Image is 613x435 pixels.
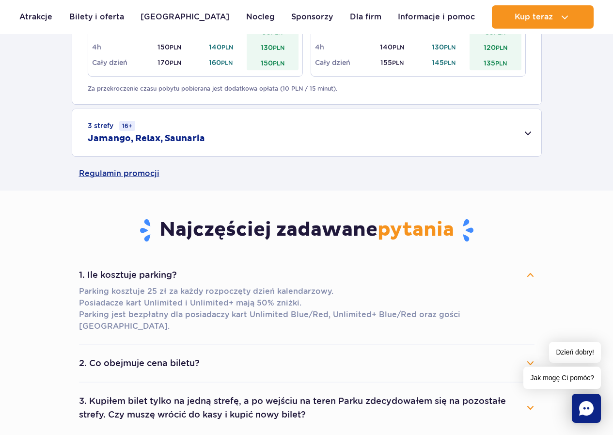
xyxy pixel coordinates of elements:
[398,5,475,29] a: Informacje i pomoc
[393,44,404,51] small: PLN
[470,55,521,70] td: 135
[366,55,418,70] td: 155
[366,39,418,55] td: 140
[88,133,205,145] h2: Jamango, Relax, Saunaria
[549,342,601,363] span: Dzień dobry!
[418,39,470,55] td: 130
[315,39,367,55] td: 4h
[495,60,507,67] small: PLN
[496,44,507,51] small: PLN
[92,39,144,55] td: 4h
[315,55,367,70] td: Cały dzień
[247,39,299,55] td: 130
[515,13,553,21] span: Kup teraz
[377,218,454,242] span: pytania
[492,5,594,29] button: Kup teraz
[119,121,135,131] small: 16+
[79,157,534,191] a: Regulamin promocji
[221,59,233,66] small: PLN
[392,59,404,66] small: PLN
[195,39,247,55] td: 140
[79,286,534,332] p: Parking kosztuje 25 zł za każdy rozpoczęty dzień kalendarzowy. Posiadacze kart Unlimited i Unlimi...
[291,5,333,29] a: Sponsorzy
[79,264,534,286] button: 1. Ile kosztuje parking?
[572,394,601,423] div: Chat
[79,390,534,425] button: 3. Kupiłem bilet tylko na jedną strefę, a po wejściu na teren Parku zdecydowałem się na pozostałe...
[273,44,284,51] small: PLN
[170,44,181,51] small: PLN
[170,59,181,66] small: PLN
[418,55,470,70] td: 145
[470,39,521,55] td: 120
[141,5,229,29] a: [GEOGRAPHIC_DATA]
[88,121,135,131] small: 3 strefy
[246,5,275,29] a: Nocleg
[19,5,52,29] a: Atrakcje
[523,367,601,389] span: Jak mogę Ci pomóc?
[221,44,233,51] small: PLN
[247,55,299,70] td: 150
[92,55,144,70] td: Cały dzień
[143,39,195,55] td: 150
[143,55,195,70] td: 170
[195,55,247,70] td: 160
[444,44,456,51] small: PLN
[69,5,124,29] a: Bilety i oferta
[350,5,381,29] a: Dla firm
[273,60,284,67] small: PLN
[79,218,534,243] h3: Najczęściej zadawane
[88,84,526,93] p: Za przekroczenie czasu pobytu pobierana jest dodatkowa opłata (10 PLN / 15 minut).
[79,353,534,374] button: 2. Co obejmuje cena biletu?
[444,59,456,66] small: PLN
